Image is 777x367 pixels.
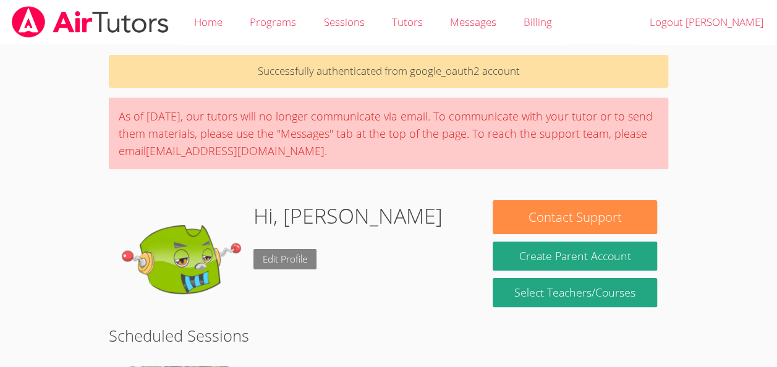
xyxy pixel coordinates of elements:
span: Messages [450,15,496,29]
h2: Scheduled Sessions [109,324,668,347]
h1: Hi, [PERSON_NAME] [253,200,443,232]
div: As of [DATE], our tutors will no longer communicate via email. To communicate with your tutor or ... [109,98,668,169]
img: default.png [120,200,244,324]
button: Contact Support [493,200,656,234]
p: Successfully authenticated from google_oauth2 account [109,55,668,88]
img: airtutors_banner-c4298cdbf04f3fff15de1276eac7730deb9818008684d7c2e4769d2f7ddbe033.png [11,6,170,38]
a: Select Teachers/Courses [493,278,656,307]
a: Edit Profile [253,249,316,269]
button: Create Parent Account [493,242,656,271]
